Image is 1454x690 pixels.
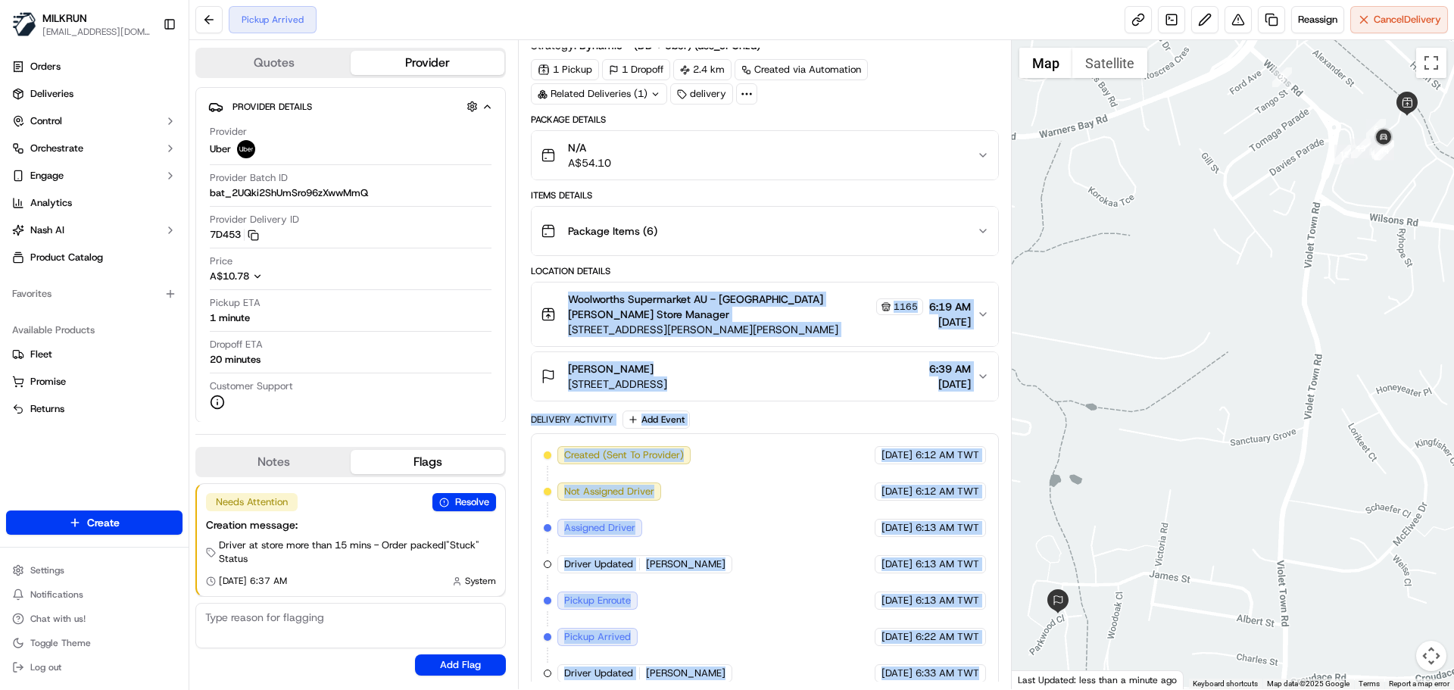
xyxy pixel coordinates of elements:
[197,450,351,474] button: Notes
[881,557,913,571] span: [DATE]
[210,213,299,226] span: Provider Delivery ID
[1389,679,1449,688] a: Report a map error
[30,87,73,101] span: Deliveries
[6,560,183,581] button: Settings
[564,594,631,607] span: Pickup Enroute
[210,125,247,139] span: Provider
[568,376,667,392] span: [STREET_ADDRESS]
[1359,679,1380,688] a: Terms (opens in new tab)
[6,282,183,306] div: Favorites
[42,26,151,38] button: [EMAIL_ADDRESS][DOMAIN_NAME]
[30,142,83,155] span: Orchestrate
[197,51,351,75] button: Quotes
[670,83,733,105] div: delivery
[1267,679,1349,688] span: Map data ©2025 Google
[568,361,654,376] span: [PERSON_NAME]
[568,155,611,170] span: A$54.10
[1272,67,1292,87] div: 5
[30,223,64,237] span: Nash AI
[1369,136,1389,155] div: 9
[881,521,913,535] span: [DATE]
[532,131,997,180] button: N/AA$54.10
[12,348,176,361] a: Fleet
[6,657,183,678] button: Log out
[210,379,293,393] span: Customer Support
[6,584,183,605] button: Notifications
[1374,140,1393,160] div: 7
[210,254,232,268] span: Price
[210,228,259,242] button: 7D453
[916,485,979,498] span: 6:12 AM TWT
[1350,6,1448,33] button: CancelDelivery
[30,637,91,649] span: Toggle Theme
[30,661,61,673] span: Log out
[1371,138,1391,158] div: 11
[916,594,979,607] span: 6:13 AM TWT
[237,140,255,158] img: uber-new-logo.jpeg
[916,630,979,644] span: 6:22 AM TWT
[1416,641,1446,671] button: Map camera controls
[894,301,918,313] span: 1165
[210,171,288,185] span: Provider Batch ID
[6,632,183,654] button: Toggle Theme
[881,485,913,498] span: [DATE]
[622,411,690,429] button: Add Event
[415,654,506,676] button: Add Flag
[564,557,633,571] span: Driver Updated
[564,630,631,644] span: Pickup Arrived
[30,251,103,264] span: Product Catalog
[6,608,183,629] button: Chat with us!
[881,630,913,644] span: [DATE]
[12,12,36,36] img: MILKRUN
[6,370,183,394] button: Promise
[568,223,657,239] span: Package Items ( 6 )
[568,140,611,155] span: N/A
[735,59,868,80] a: Created via Automation
[1334,145,1354,164] div: 12
[6,109,183,133] button: Control
[30,348,52,361] span: Fleet
[42,11,87,26] button: MILKRUN
[646,557,725,571] span: [PERSON_NAME]
[532,352,997,401] button: [PERSON_NAME][STREET_ADDRESS]6:39 AM[DATE]
[219,575,287,587] span: [DATE] 6:37 AM
[646,667,725,680] span: [PERSON_NAME]
[916,521,979,535] span: 6:13 AM TWT
[532,283,997,346] button: Woolworths Supermarket AU - [GEOGRAPHIC_DATA][PERSON_NAME] Store Manager1165[STREET_ADDRESS][PERS...
[210,186,368,200] span: bat_2UQki2ShUmSro96zXwwMmQ
[210,338,263,351] span: Dropoff ETA
[87,515,120,530] span: Create
[208,94,493,119] button: Provider Details
[531,114,998,126] div: Package Details
[568,322,922,337] span: [STREET_ADDRESS][PERSON_NAME][PERSON_NAME]
[1012,670,1184,689] div: Last Updated: less than a minute ago
[6,218,183,242] button: Nash AI
[564,667,633,680] span: Driver Updated
[881,667,913,680] span: [DATE]
[1019,48,1072,78] button: Show street map
[929,314,971,329] span: [DATE]
[12,402,176,416] a: Returns
[210,270,343,283] button: A$10.78
[1298,13,1337,27] span: Reassign
[219,539,496,566] span: Driver at store more than 15 mins - Order packed | "Stuck" Status
[351,450,504,474] button: Flags
[6,510,183,535] button: Create
[1366,119,1386,139] div: 6
[916,667,979,680] span: 6:33 AM TWT
[6,82,183,106] a: Deliveries
[232,101,312,113] span: Provider Details
[6,318,183,342] div: Available Products
[30,60,61,73] span: Orders
[531,189,998,201] div: Items Details
[6,245,183,270] a: Product Catalog
[564,448,684,462] span: Created (Sent To Provider)
[206,493,298,511] div: Needs Attention
[465,575,496,587] span: System
[210,296,261,310] span: Pickup ETA
[916,448,979,462] span: 6:12 AM TWT
[1193,679,1258,689] button: Keyboard shortcuts
[30,589,83,601] span: Notifications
